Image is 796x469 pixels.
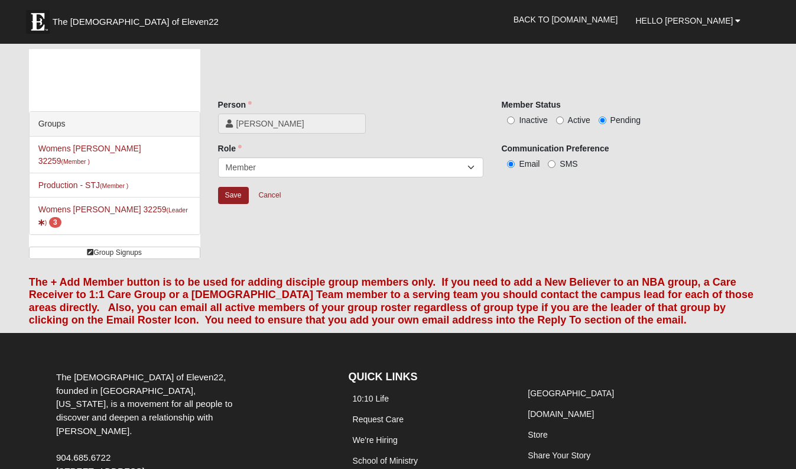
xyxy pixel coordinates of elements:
label: Member Status [501,99,560,111]
a: Request Care [353,415,404,424]
input: Email [507,160,515,168]
small: (Member ) [100,182,128,189]
a: Back to [DOMAIN_NAME] [505,5,627,34]
span: Pending [610,115,641,125]
input: Active [556,117,564,124]
h4: QUICK LINKS [349,371,506,384]
a: Hello [PERSON_NAME] [626,6,749,35]
span: SMS [560,159,577,169]
a: The [DEMOGRAPHIC_DATA] of Eleven22 [20,4,256,34]
font: The + Add Member button is to be used for adding disciple group members only. If you need to add ... [29,276,753,326]
input: Pending [599,117,606,124]
a: [GEOGRAPHIC_DATA] [528,389,614,398]
span: [PERSON_NAME] [236,118,358,130]
input: SMS [548,160,555,168]
label: Communication Preference [501,143,609,154]
label: Person [218,99,252,111]
small: (Leader ) [38,206,188,226]
a: 10:10 Life [353,394,389,403]
label: Role [218,143,242,154]
a: Store [528,430,547,439]
span: Hello [PERSON_NAME] [635,16,733,25]
a: We're Hiring [353,435,398,445]
input: Alt+s [218,187,249,204]
span: number of pending members [49,217,61,228]
a: Womens [PERSON_NAME] 32259(Leader) 3 [38,205,188,227]
span: The [DEMOGRAPHIC_DATA] of Eleven22 [53,16,219,28]
div: Groups [30,112,200,137]
a: Production - STJ(Member ) [38,180,129,190]
img: Eleven22 logo [26,10,50,34]
a: Group Signups [29,247,200,259]
small: (Member ) [61,158,90,165]
a: Cancel [251,186,288,205]
span: Email [519,159,540,169]
input: Inactive [507,117,515,124]
span: Inactive [519,115,547,125]
a: Womens [PERSON_NAME] 32259(Member ) [38,144,141,166]
a: [DOMAIN_NAME] [528,409,594,419]
span: Active [568,115,590,125]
